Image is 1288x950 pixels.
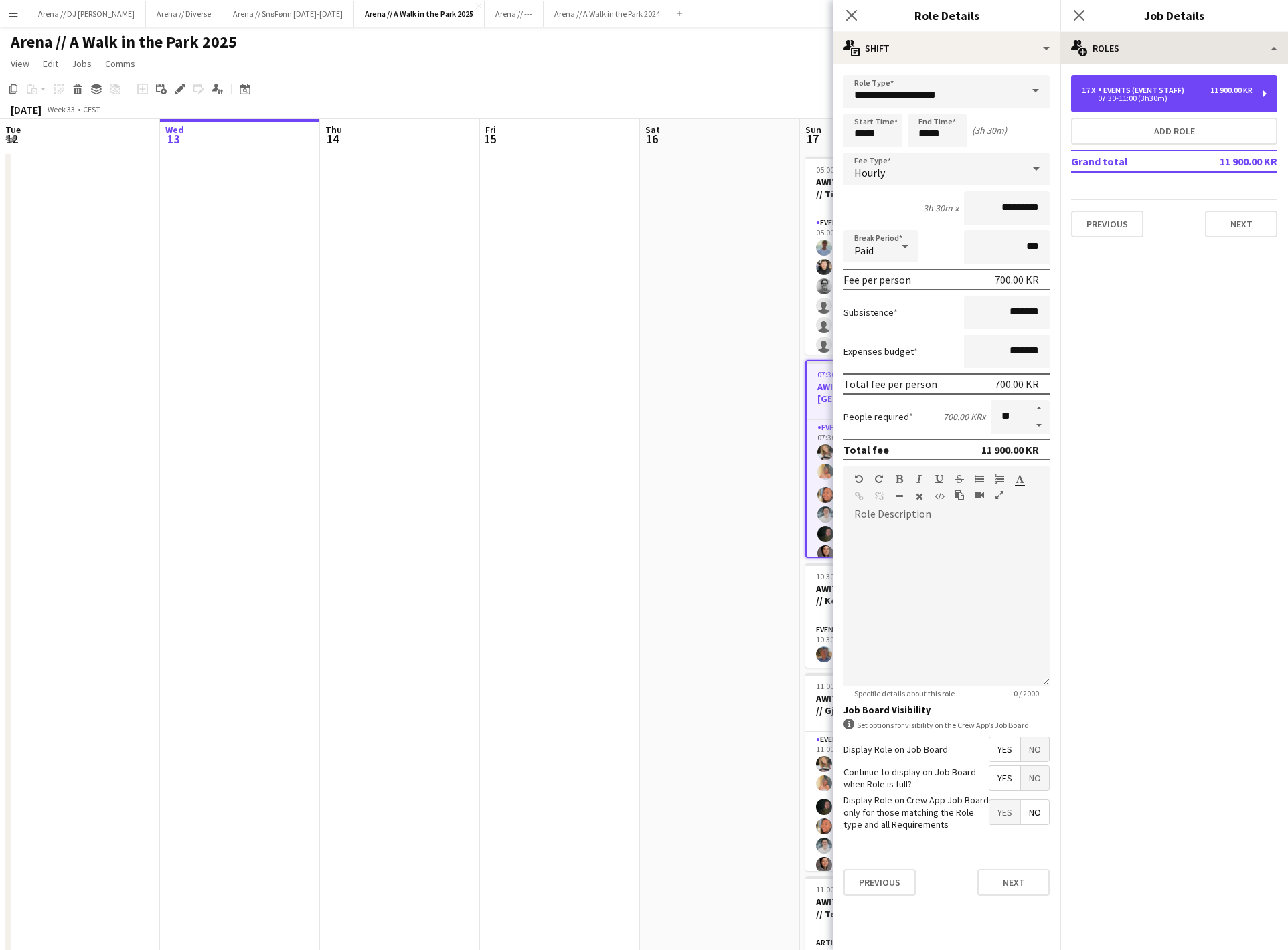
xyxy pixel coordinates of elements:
div: 07:30-11:00 (3h30m) [1082,95,1253,102]
label: Expenses budget [843,345,918,357]
button: Decrease [1028,417,1050,434]
span: Sun [805,124,821,136]
div: Set options for visibility on the Crew App’s Job Board [843,719,1050,731]
a: Comms [100,55,141,72]
label: Display Role on Job Board [843,743,948,755]
button: Next [977,869,1050,896]
button: Unordered List [975,474,984,484]
span: 12 [3,131,21,147]
app-card-role: Events (Event Staff)1/110:30-17:30 (7h)[PERSON_NAME] [805,622,955,668]
span: 15 [483,131,496,147]
app-card-role: Events (Event Staff)14A16/1707:30-11:00 (3h30m)[PERSON_NAME] Mo[PERSON_NAME] [PERSON_NAME][PERSON... [807,420,954,788]
span: Yes [989,800,1020,824]
span: Thu [325,124,342,136]
span: Hourly [854,166,885,179]
button: Arena // A Walk in the Park 2025 [354,1,485,27]
div: 17 x [1082,86,1098,95]
h3: AWITP// [GEOGRAPHIC_DATA] // Tidlig opprigg [805,176,955,200]
button: Paste as plain text [955,490,964,500]
span: Sat [645,124,660,136]
app-job-card: 11:00-15:30 (4h30m)20/20AWITP // [GEOGRAPHIC_DATA] // Gjennomføring1 RoleEvents (Event Staff)20/2... [805,673,955,871]
span: No [1021,766,1049,790]
div: Roles [1060,32,1288,64]
button: Arena // A Walk in the Park 2024 [544,1,671,27]
span: 11:00-15:30 (4h30m) [816,884,886,894]
button: Previous [1071,211,1143,237]
button: Italic [914,474,924,484]
a: Edit [37,55,64,72]
button: Strikethrough [955,474,964,484]
span: Fri [485,124,496,136]
span: 17 [803,131,821,147]
label: People required [843,411,913,423]
button: Arena // SnøFønn [DATE]-[DATE] [222,1,354,27]
div: Fee per person [843,273,911,286]
button: Add role [1071,118,1277,145]
div: Total fee per person [843,377,937,391]
h3: Job Details [1060,7,1288,24]
span: View [11,58,29,70]
button: HTML Code [935,491,944,502]
div: CEST [83,104,100,114]
button: Arena // Diverse [146,1,222,27]
span: 14 [323,131,342,147]
app-card-role: Events (Event Staff)1I2A3/605:00-07:00 (2h)[PERSON_NAME][PERSON_NAME][PERSON_NAME] [805,215,955,358]
span: 0 / 2000 [1003,688,1050,698]
div: (3h 30m) [972,124,1007,136]
div: 700.00 KR [995,377,1039,391]
div: Shift [833,32,1060,64]
span: Yes [989,766,1020,790]
span: No [1021,737,1049,761]
span: 10:30-17:30 (7h) [816,571,870,581]
span: Yes [989,737,1020,761]
app-job-card: 07:30-11:00 (3h30m)16/17AWITP // [GEOGRAPHIC_DATA] // Opprigg1 RoleEvents (Event Staff)14A16/1707... [805,360,955,558]
div: Events (Event Staff) [1098,86,1190,95]
app-job-card: 05:00-07:00 (2h)3/6AWITP// [GEOGRAPHIC_DATA] // Tidlig opprigg1 RoleEvents (Event Staff)1I2A3/605... [805,157,955,355]
span: Tue [5,124,21,136]
div: 700.00 KR [995,273,1039,286]
button: Underline [935,474,944,484]
button: Text Color [1015,474,1024,484]
button: Clear Formatting [914,491,924,502]
button: Arena // --- [485,1,544,27]
div: Total fee [843,443,889,456]
td: 11 900.00 KR [1193,151,1277,172]
button: Arena // DJ [PERSON_NAME] [27,1,146,27]
div: [DATE] [11,103,42,116]
button: Fullscreen [995,490,1004,500]
span: Edit [43,58,58,70]
h3: AWITP // [GEOGRAPHIC_DATA] // Konferansier [805,583,955,607]
span: Paid [854,244,874,257]
span: 13 [163,131,184,147]
h1: Arena // A Walk in the Park 2025 [11,32,237,52]
button: Insert video [975,490,984,500]
app-job-card: 10:30-17:30 (7h)1/1AWITP // [GEOGRAPHIC_DATA] // Konferansier1 RoleEvents (Event Staff)1/110:30-1... [805,563,955,668]
button: Redo [874,474,884,484]
h3: Role Details [833,7,1060,24]
div: 700.00 KR x [943,411,985,423]
h3: Job Board Visibility [843,704,1050,716]
button: Undo [854,474,864,484]
span: 05:00-07:00 (2h) [816,165,870,175]
span: Wed [165,124,184,136]
span: Week 33 [44,104,78,114]
h3: AWITP // [GEOGRAPHIC_DATA] // Gjennomføring [805,692,955,717]
button: Previous [843,869,916,896]
span: Jobs [72,58,92,70]
button: Bold [894,474,904,484]
div: 3h 30m x [923,202,959,214]
button: Increase [1028,400,1050,417]
label: Continue to display on Job Board when Role is full? [843,766,989,790]
button: Next [1205,211,1277,237]
label: Display Role on Crew App Job Board only for those matching the Role type and all Requirements [843,794,989,831]
span: 07:30-11:00 (3h30m) [817,369,887,379]
span: 11:00-15:30 (4h30m) [816,681,886,691]
span: Specific details about this role [843,688,965,698]
td: Grand total [1071,151,1193,172]
h3: AWITP // [GEOGRAPHIC_DATA] // Team DJ [PERSON_NAME] [805,896,955,920]
a: Jobs [66,55,97,72]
